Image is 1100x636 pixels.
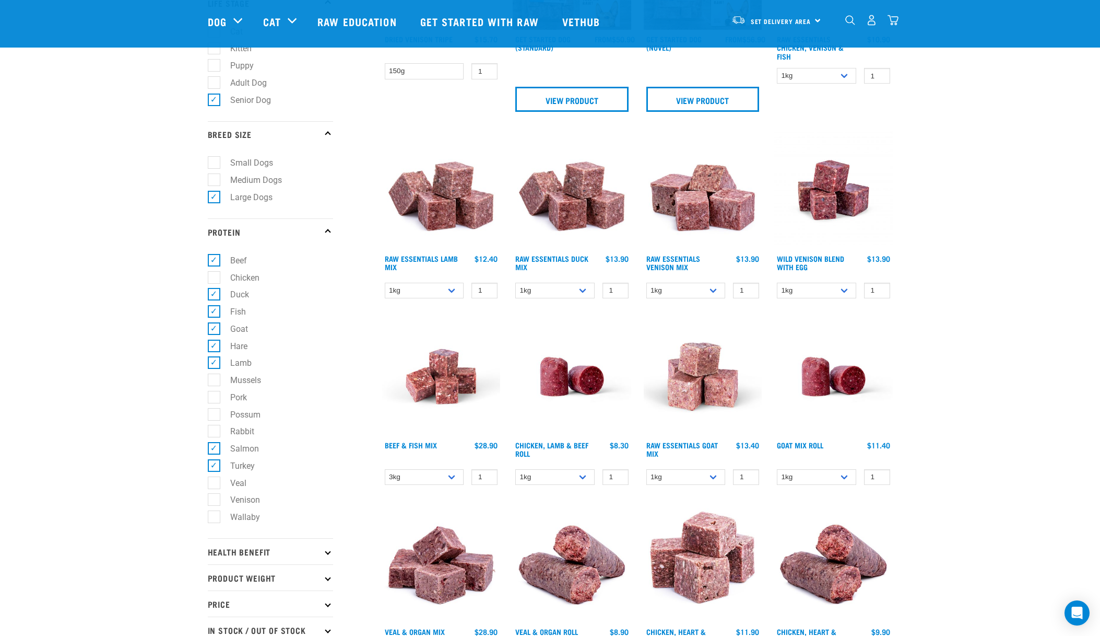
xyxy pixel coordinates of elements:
a: Raw Essentials Duck Mix [515,257,588,269]
img: Venison Egg 1616 [774,131,893,249]
p: Product Weight [208,564,333,591]
img: 1062 Chicken Heart Tripe Mix 01 [644,504,762,622]
div: $8.90 [610,628,629,636]
div: $13.90 [606,255,629,263]
p: Breed Size [208,121,333,147]
div: $13.40 [736,441,759,449]
a: Veal & Organ Roll [515,630,578,633]
label: Small Dogs [214,156,277,169]
div: $8.30 [610,441,629,449]
label: Beef [214,254,251,267]
a: Beef & Fish Mix [385,443,437,447]
div: $13.90 [736,255,759,263]
input: 1 [471,63,498,79]
label: Large Dogs [214,191,277,204]
img: 1158 Veal Organ Mix 01 [382,504,501,622]
input: 1 [864,283,890,299]
label: Adult Dog [214,76,271,89]
label: Medium Dogs [214,174,286,187]
label: Turkey [214,459,259,472]
input: 1 [733,469,759,485]
label: Hare [214,340,252,353]
img: van-moving.png [731,15,746,25]
input: 1 [864,68,890,84]
label: Venison [214,493,264,506]
p: Protein [208,218,333,245]
input: 1 [602,283,629,299]
div: $13.90 [867,255,890,263]
a: Vethub [552,1,613,42]
img: home-icon@2x.png [888,15,898,26]
a: View Product [515,87,629,112]
a: Goat Mix Roll [777,443,823,447]
label: Kitten [214,42,256,55]
label: Salmon [214,442,263,455]
input: 1 [864,469,890,485]
label: Chicken [214,271,264,284]
input: 1 [733,283,759,299]
input: 1 [471,469,498,485]
div: $28.90 [475,441,498,449]
label: Mussels [214,374,265,387]
input: 1 [602,469,629,485]
img: Raw Essentials Chicken Lamb Beef Bulk Minced Raw Dog Food Roll Unwrapped [774,317,893,436]
a: Raw Education [307,1,409,42]
img: ?1041 RE Lamb Mix 01 [382,131,501,249]
div: $11.90 [736,628,759,636]
img: Chicken Heart Tripe Roll 01 [774,504,893,622]
div: $28.90 [475,628,498,636]
div: Open Intercom Messenger [1064,600,1090,626]
a: Veal & Organ Mix [385,630,445,633]
a: Get started with Raw [410,1,552,42]
img: Goat M Ix 38448 [644,317,762,436]
p: Health Benefit [208,538,333,564]
label: Duck [214,288,253,301]
a: Chicken, Lamb & Beef Roll [515,443,588,455]
a: Raw Essentials Goat Mix [646,443,718,455]
img: home-icon-1@2x.png [845,15,855,25]
label: Rabbit [214,425,258,438]
label: Goat [214,322,252,336]
label: Fish [214,305,250,318]
label: Lamb [214,356,256,369]
img: ?1041 RE Lamb Mix 01 [513,131,631,249]
img: Raw Essentials Chicken Lamb Beef Bulk Minced Raw Dog Food Roll Unwrapped [513,317,631,436]
a: View Product [646,87,760,112]
div: $12.40 [475,255,498,263]
p: Price [208,591,333,617]
a: Raw Essentials Venison Mix [646,257,700,269]
img: Beef Mackerel 1 [382,317,501,436]
img: 1113 RE Venison Mix 01 [644,131,762,249]
label: Pork [214,391,251,404]
label: Puppy [214,59,258,72]
label: Senior Dog [214,94,275,107]
a: Dog [208,14,227,29]
label: Possum [214,408,265,421]
label: Veal [214,477,251,490]
div: $9.90 [871,628,890,636]
img: user.png [866,15,877,26]
a: Raw Essentials Lamb Mix [385,257,458,269]
a: Raw Essentials Chicken, Venison & Fish [777,37,844,57]
input: 1 [471,283,498,299]
div: $11.40 [867,441,890,449]
img: Veal Organ Mix Roll 01 [513,504,631,622]
a: Cat [263,14,281,29]
span: Set Delivery Area [751,19,811,23]
a: Wild Venison Blend with Egg [777,257,844,269]
label: Wallaby [214,511,264,524]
